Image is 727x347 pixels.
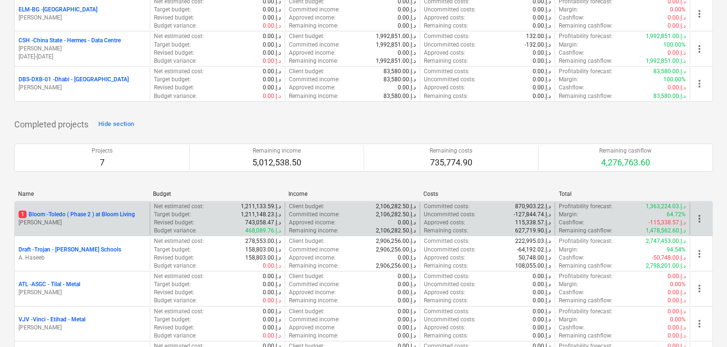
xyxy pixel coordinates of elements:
[398,280,416,289] p: 0.00د.إ.‏
[289,22,338,30] p: Remaining income :
[559,324,584,332] p: Cashflow :
[424,289,465,297] p: Approved costs :
[98,119,134,130] div: Hide section
[559,308,612,316] p: Profitability forecast :
[19,6,97,14] p: ELM-BG - [GEOGRAPHIC_DATA]
[514,211,551,219] p: -127,844.74د.إ.‏
[19,246,146,262] div: Draft -Trojan - [PERSON_NAME] SchoolsA. Haseeb
[289,254,335,262] p: Approved income :
[653,92,686,100] p: 83,580.00د.إ.‏
[515,219,551,227] p: 115,338.57د.إ.‏
[19,280,146,297] div: ATL -ASGC - Tilal - Metal[PERSON_NAME]
[670,280,686,289] p: 0.00%
[424,237,469,245] p: Committed costs :
[398,316,416,324] p: 0.00د.إ.‏
[559,57,612,65] p: Remaining cashflow :
[19,289,146,297] p: [PERSON_NAME]
[289,211,340,219] p: Committed income :
[263,262,281,270] p: 0.00د.إ.‏
[646,237,686,245] p: 2,747,453.00د.إ.‏
[245,219,281,227] p: 743,058.47د.إ.‏
[559,272,612,280] p: Profitability forecast :
[653,67,686,76] p: 83,580.00د.إ.‏
[559,76,578,84] p: Margin :
[263,67,281,76] p: 0.00د.إ.‏
[424,246,476,254] p: Uncommitted costs :
[154,211,191,219] p: Target budget :
[289,49,335,57] p: Approved income :
[19,53,146,61] p: [DATE] - [DATE]
[533,14,551,22] p: 0.00د.إ.‏
[245,246,281,254] p: 158,803.00د.إ.‏
[646,227,686,235] p: 1,478,562.60د.إ.‏
[559,22,612,30] p: Remaining cashflow :
[533,297,551,305] p: 0.00د.إ.‏
[19,219,146,227] p: [PERSON_NAME]
[670,6,686,14] p: 0.00%
[288,191,416,197] div: Income
[289,289,335,297] p: Approved income :
[559,211,578,219] p: Margin :
[424,308,469,316] p: Committed costs :
[383,76,416,84] p: 83,580.00د.إ.‏
[19,246,121,254] p: Draft - Trojan - [PERSON_NAME] Schools
[518,254,551,262] p: 50,748.00د.إ.‏
[424,262,468,270] p: Remaining costs :
[289,297,338,305] p: Remaining income :
[515,227,551,235] p: 627,719.90د.إ.‏
[424,84,465,92] p: Approved costs :
[668,272,686,280] p: 0.00د.إ.‏
[599,157,651,168] p: 4,276,763.60
[289,6,340,14] p: Committed income :
[154,67,204,76] p: Net estimated cost :
[679,301,727,347] iframe: Chat Widget
[430,157,472,168] p: 735,774.90
[424,92,468,100] p: Remaining costs :
[263,32,281,40] p: 0.00د.إ.‏
[289,14,335,22] p: Approved income :
[430,147,472,155] p: Remaining costs
[154,254,194,262] p: Revised budget :
[525,41,551,49] p: -132.00د.إ.‏
[424,76,476,84] p: Uncommitted costs :
[18,191,145,197] div: Name
[668,22,686,30] p: 0.00د.إ.‏
[154,6,191,14] p: Target budget :
[533,280,551,289] p: 0.00د.إ.‏
[694,8,705,19] span: more_vert
[533,272,551,280] p: 0.00د.إ.‏
[154,219,194,227] p: Revised budget :
[289,316,340,324] p: Committed income :
[154,227,197,235] p: Budget variance :
[667,246,686,254] p: 94.54%
[241,211,281,219] p: 1,211,148.23د.إ.‏
[559,92,612,100] p: Remaining cashflow :
[694,248,705,260] span: more_vert
[263,324,281,332] p: 0.00د.إ.‏
[398,272,416,280] p: 0.00د.إ.‏
[154,49,194,57] p: Revised budget :
[289,324,335,332] p: Approved income :
[517,246,551,254] p: -64,192.02د.إ.‏
[376,227,416,235] p: 2,106,282.50د.إ.‏
[423,191,551,197] div: Costs
[424,272,469,280] p: Committed costs :
[263,14,281,22] p: 0.00د.إ.‏
[599,147,651,155] p: Remaining cashflow
[154,297,197,305] p: Budget variance :
[376,211,416,219] p: 2,106,282.50د.إ.‏
[376,32,416,40] p: 1,992,851.00د.إ.‏
[663,76,686,84] p: 100.00%
[424,297,468,305] p: Remaining costs :
[154,32,204,40] p: Net estimated cost :
[263,280,281,289] p: 0.00د.إ.‏
[424,14,465,22] p: Approved costs :
[559,227,612,235] p: Remaining cashflow :
[263,272,281,280] p: 0.00د.إ.‏
[289,76,340,84] p: Committed income :
[19,45,146,53] p: [PERSON_NAME]
[376,262,416,270] p: 2,906,256.00د.إ.‏
[533,92,551,100] p: 0.00د.إ.‏
[19,316,86,324] p: VJV - Vinci - Etihad - Metal
[154,237,204,245] p: Net estimated cost :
